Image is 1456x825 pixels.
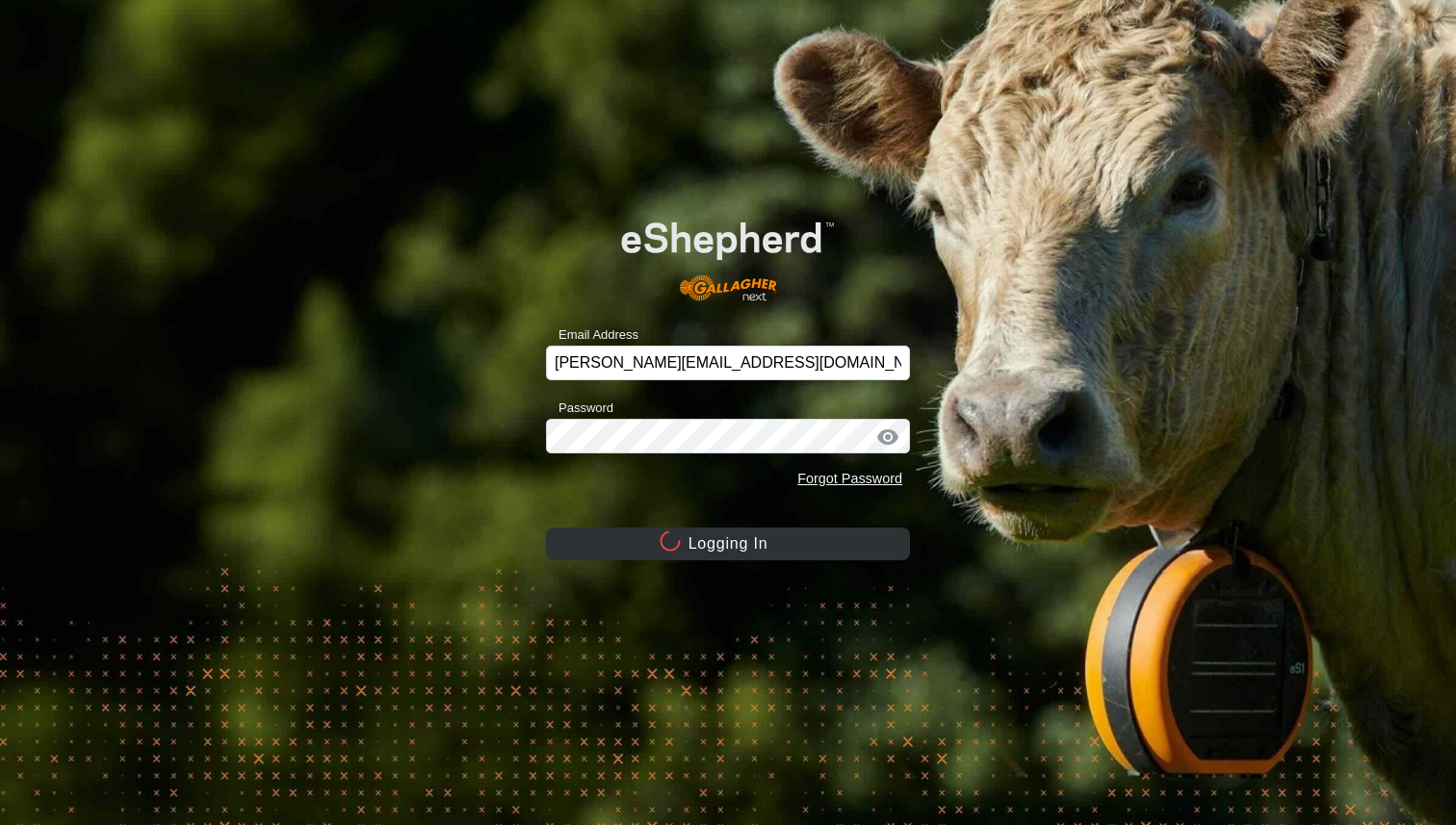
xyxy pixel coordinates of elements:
label: Password [546,399,613,418]
button: Logging In [546,528,910,560]
img: E-shepherd Logo [583,192,873,316]
a: Forgot Password [797,471,902,486]
input: Email Address [546,346,910,380]
label: Email Address [546,325,638,345]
